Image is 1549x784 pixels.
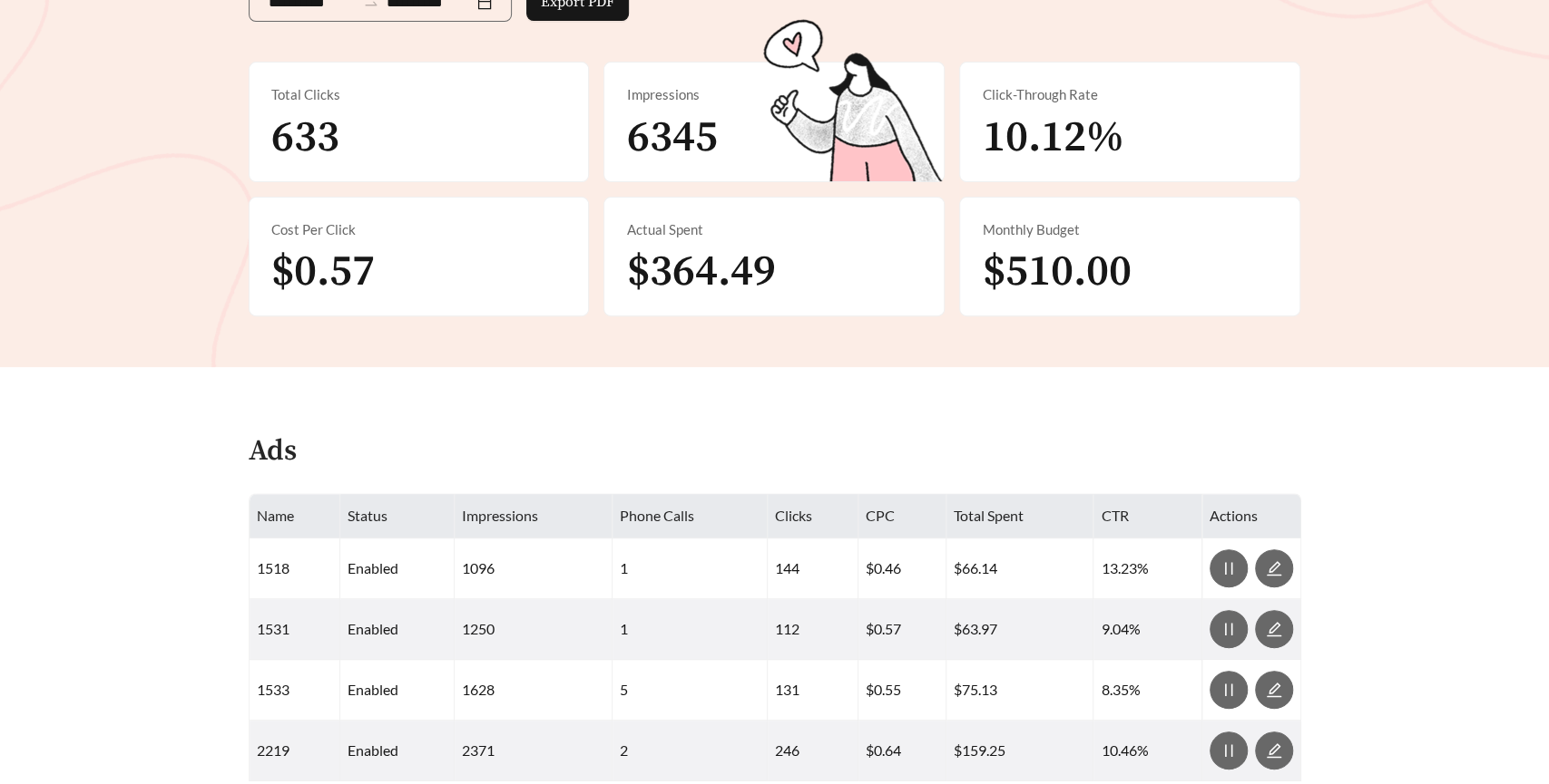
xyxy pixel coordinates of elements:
[858,721,946,781] td: $0.64
[946,538,1093,599] td: $66.14
[1255,620,1293,637] a: edit
[257,620,289,637] a: 1531
[257,559,289,576] a: 1518
[340,494,455,538] th: Status
[1255,559,1293,576] a: edit
[866,507,895,524] span: CPC
[455,721,613,781] td: 2371
[1255,741,1293,759] a: edit
[455,494,613,538] th: Impressions
[455,599,613,660] td: 1250
[257,681,289,698] a: 1533
[982,219,1278,240] div: Monthly Budget
[271,219,567,240] div: Cost Per Click
[768,660,858,721] td: 131
[626,245,775,299] span: $364.49
[348,620,398,637] span: enabled
[946,660,1093,721] td: $75.13
[1202,494,1301,538] th: Actions
[1093,721,1201,781] td: 10.46%
[271,245,375,299] span: $0.57
[257,741,289,759] a: 2219
[455,660,613,721] td: 1628
[1101,507,1128,524] span: CTR
[613,721,768,781] td: 2
[626,111,717,165] span: 6345
[1255,731,1293,769] button: edit
[1093,660,1201,721] td: 8.35%
[249,436,297,468] h4: Ads
[1255,681,1293,698] a: edit
[982,245,1131,299] span: $510.00
[768,494,858,538] th: Clicks
[348,681,398,698] span: enabled
[768,721,858,781] td: 246
[982,84,1278,105] div: Click-Through Rate
[858,599,946,660] td: $0.57
[946,494,1093,538] th: Total Spent
[982,111,1123,165] span: 10.12%
[613,599,768,660] td: 1
[455,538,613,599] td: 1096
[626,84,922,105] div: Impressions
[1093,599,1201,660] td: 9.04%
[946,599,1093,660] td: $63.97
[250,494,340,538] th: Name
[768,599,858,660] td: 112
[271,84,567,105] div: Total Clicks
[1093,538,1201,599] td: 13.23%
[1255,549,1293,587] button: edit
[858,660,946,721] td: $0.55
[858,538,946,599] td: $0.46
[271,111,339,165] span: 633
[348,559,398,576] span: enabled
[768,538,858,599] td: 144
[1255,610,1293,648] button: edit
[946,721,1093,781] td: $159.25
[613,660,768,721] td: 5
[1255,671,1293,709] button: edit
[348,741,398,759] span: enabled
[613,538,768,599] td: 1
[613,494,768,538] th: Phone Calls
[626,219,922,240] div: Actual Spent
